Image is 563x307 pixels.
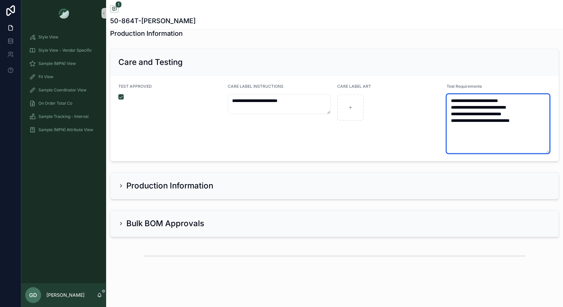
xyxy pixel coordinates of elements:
[38,87,87,93] span: Sample Coordinator View
[38,61,76,66] span: Sample (MPN) View
[25,97,102,109] a: On Order Total Co
[21,26,106,144] div: scrollable content
[46,292,85,298] p: [PERSON_NAME]
[115,1,122,8] span: 1
[118,84,152,89] span: TEST APPROVED
[25,44,102,56] a: Style View - Vendor Specific
[38,74,53,79] span: Fit View
[447,84,482,89] span: Test Requirements
[25,58,102,70] a: Sample (MPN) View
[38,114,89,119] span: Sample Tracking - Internal
[110,16,196,26] h1: 50-864T-[PERSON_NAME]
[25,111,102,123] a: Sample Tracking - Internal
[25,31,102,43] a: Style View
[337,84,371,89] span: CARE LABEL ART
[38,101,72,106] span: On Order Total Co
[228,84,283,89] span: CARE LABEL INSTRUCTIONS
[25,124,102,136] a: Sample (MPN) Attribute View
[38,48,92,53] span: Style View - Vendor Specific
[126,180,213,191] h2: Production Information
[110,5,119,14] button: 1
[110,29,183,38] h1: Production Information
[38,127,93,132] span: Sample (MPN) Attribute View
[25,71,102,83] a: Fit View
[29,291,37,299] span: GD
[126,218,204,229] h2: Bulk BOM Approvals
[58,8,69,19] img: App logo
[118,57,183,68] h2: Care and Testing
[25,84,102,96] a: Sample Coordinator View
[38,34,58,40] span: Style View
